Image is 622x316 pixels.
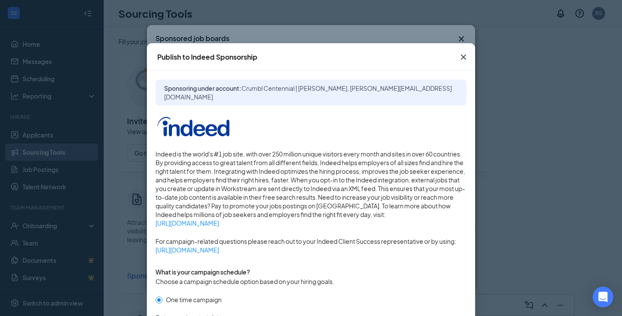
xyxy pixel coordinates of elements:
span: For campaign-related questions please reach out to your Indeed Client Success representative or b... [155,237,466,254]
span: Indeed is the world's #1 job site, with over 250 million unique visitors every month and sites in... [155,150,466,227]
span: What is your campaign schedule? [155,268,250,276]
span: Choose a campaign schedule option based on your hiring goals. [155,278,334,285]
span: Crumbl Centennial | [PERSON_NAME], [PERSON_NAME][EMAIL_ADDRESS][DOMAIN_NAME] [164,84,452,101]
a: [URL][DOMAIN_NAME] [155,246,466,254]
svg: Cross [458,52,469,62]
button: Close [452,43,475,71]
a: [URL][DOMAIN_NAME] [155,219,466,227]
span: Sponsoring under account: [164,84,458,101]
span: One time campaign [162,295,225,304]
div: Publish to Indeed Sponsorship [157,52,257,62]
div: Open Intercom Messenger [593,287,613,307]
